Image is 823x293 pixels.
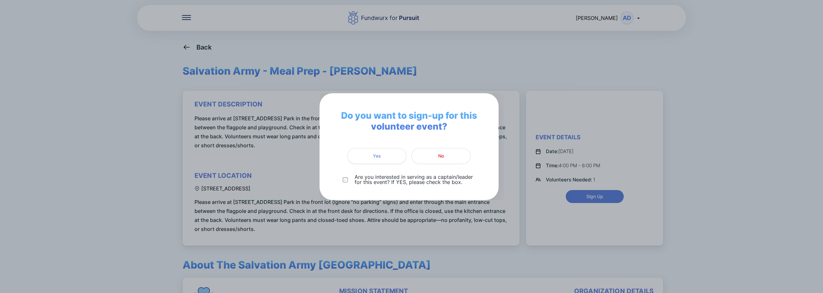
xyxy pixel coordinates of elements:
[355,174,475,185] p: Are you interested in serving as a captain/leader for this event? If YES, please check the box.
[438,153,444,159] span: No
[347,148,406,164] button: Yes
[411,148,471,164] button: No
[330,110,488,132] span: Do you want to sign-up for this volunteer event?
[373,153,381,159] span: Yes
